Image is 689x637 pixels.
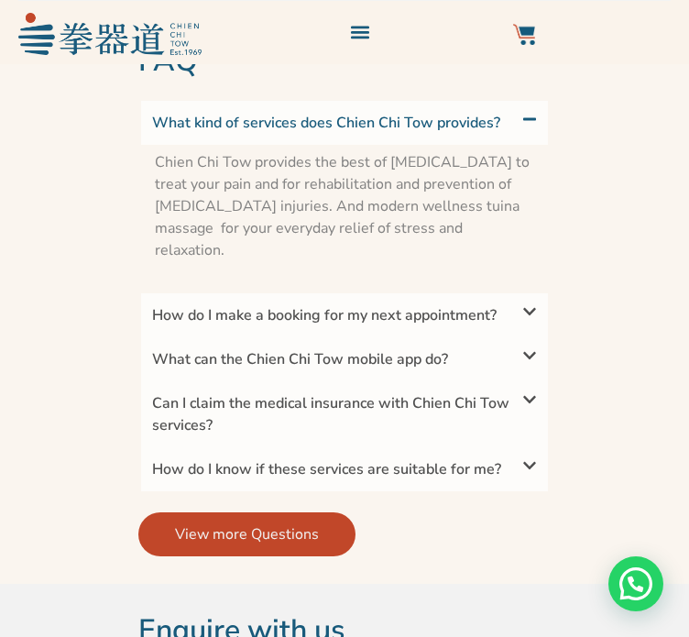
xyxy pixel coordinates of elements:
[141,381,548,447] div: Can I claim the medical insurance with Chien Chi Tow services?
[152,393,509,435] a: Can I claim the medical insurance with Chien Chi Tow services?
[152,113,500,133] a: What kind of services does Chien Chi Tow provides?
[152,305,497,325] a: How do I make a booking for my next appointment?
[344,16,375,47] div: Menu Toggle
[141,337,548,381] div: What can the Chien Chi Tow mobile app do?
[138,43,551,80] h2: FAQ
[141,293,548,337] div: How do I make a booking for my next appointment?
[513,24,535,46] img: Website Icon-03
[152,349,448,369] a: What can the Chien Chi Tow mobile app do?
[608,556,663,611] div: Need help? WhatsApp contact
[138,512,355,556] a: View more Questions
[141,145,548,293] div: What kind of services does Chien Chi Tow provides?
[141,447,548,491] div: How do I know if these services are suitable for me?
[141,101,548,145] div: What kind of services does Chien Chi Tow provides?
[152,459,501,479] a: How do I know if these services are suitable for me?
[155,152,530,260] span: Chien Chi Tow provides the best of [MEDICAL_DATA] to treat your pain and for rehabilitation and p...
[175,523,319,545] span: View more Questions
